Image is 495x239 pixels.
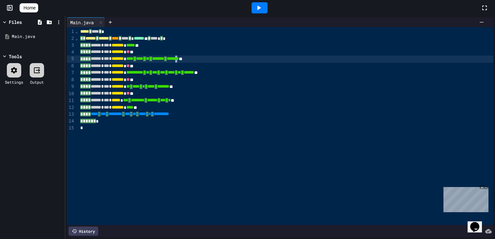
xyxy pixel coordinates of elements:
div: 6 [67,63,75,70]
iframe: chat widget [441,184,488,212]
div: History [69,227,98,236]
div: Output [30,79,44,85]
div: 10 [67,91,75,97]
span: Fold line [75,36,78,41]
div: 14 [67,118,75,125]
div: Main.java [12,33,63,40]
div: 8 [67,77,75,83]
div: Tools [9,53,22,60]
div: 12 [67,104,75,111]
div: 2 [67,35,75,42]
div: Main.java [67,19,97,26]
div: 13 [67,111,75,118]
div: 11 [67,97,75,105]
div: Files [9,19,22,26]
div: 15 [67,125,75,131]
iframe: chat widget [468,213,488,232]
span: Home [23,5,36,11]
div: Chat with us now!Close [3,3,45,42]
div: 3 [67,42,75,49]
div: 5 [67,56,75,63]
div: Settings [5,79,23,85]
div: 1 [67,28,75,35]
div: 9 [67,83,75,91]
span: Fold line [75,29,78,34]
div: 4 [67,49,75,56]
div: 7 [67,70,75,77]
